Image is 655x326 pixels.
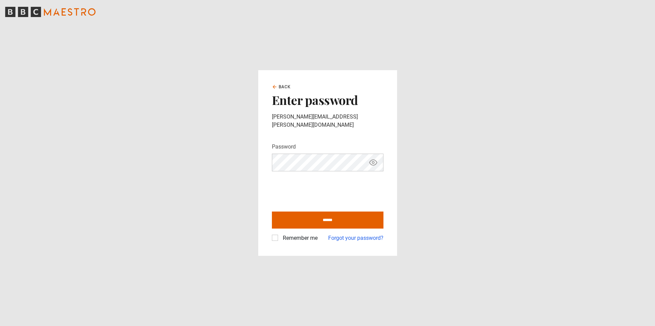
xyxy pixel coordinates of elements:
[279,84,291,90] span: Back
[328,234,383,242] a: Forgot your password?
[272,177,376,203] iframe: To enrich screen reader interactions, please activate Accessibility in Grammarly extension settings
[367,157,379,169] button: Show password
[272,113,383,129] p: [PERSON_NAME][EMAIL_ADDRESS][PERSON_NAME][DOMAIN_NAME]
[272,143,296,151] label: Password
[272,93,383,107] h2: Enter password
[272,84,291,90] a: Back
[5,7,96,17] svg: BBC Maestro
[280,234,318,242] label: Remember me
